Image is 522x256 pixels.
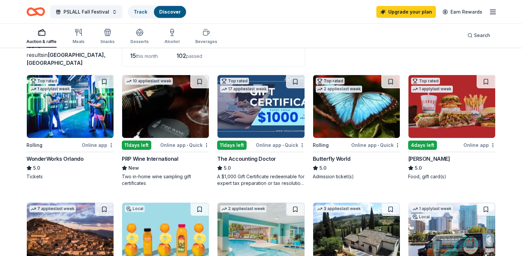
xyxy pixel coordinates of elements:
[411,86,453,93] div: 1 apply last week
[122,75,209,187] a: Image for PRP Wine International10 applieslast week11days leftOnline app•QuickPRP Wine Internatio...
[128,164,139,172] span: New
[136,53,158,59] span: this month
[130,26,149,48] button: Desserts
[176,52,186,59] span: 102
[378,143,379,148] span: •
[159,9,181,15] a: Discover
[64,8,109,16] span: PSLALL Fall Festival
[160,141,209,149] div: Online app Quick
[220,78,249,84] div: Top rated
[50,5,122,19] button: PSLALL Fall Festival
[224,164,231,172] span: 5.0
[72,39,84,44] div: Meals
[408,173,496,180] div: Food, gift card(s)
[313,141,329,149] div: Rolling
[72,26,84,48] button: Meals
[134,9,147,15] a: Track
[165,26,179,48] button: Alcohol
[125,205,145,212] div: Local
[351,141,400,149] div: Online app Quick
[29,86,71,93] div: 1 apply last week
[29,78,58,84] div: Top rated
[195,26,217,48] button: Beverages
[439,6,486,18] a: Earn Rewards
[187,143,188,148] span: •
[100,26,115,48] button: Snacks
[26,39,57,44] div: Auction & raffle
[411,205,453,212] div: 1 apply last week
[26,52,106,66] span: in
[376,6,436,18] a: Upgrade your plan
[408,75,495,138] img: Image for Portillo's
[29,205,76,212] div: 7 applies last week
[82,141,114,149] div: Online app
[313,155,351,163] div: Butterfly World
[316,205,362,212] div: 3 applies last week
[217,155,276,163] div: The Accounting Doctor
[27,75,114,138] img: Image for WonderWorks Orlando
[474,31,490,39] span: Search
[462,29,496,42] button: Search
[100,39,115,44] div: Snacks
[125,78,173,85] div: 10 applies last week
[122,155,178,163] div: PRP Wine International
[195,39,217,44] div: Beverages
[408,141,437,150] div: 4 days left
[319,164,326,172] span: 5.0
[33,164,40,172] span: 5.0
[122,75,209,138] img: Image for PRP Wine International
[217,141,247,150] div: 11 days left
[217,75,305,187] a: Image for The Accounting DoctorTop rated17 applieslast week11days leftOnline app•QuickThe Account...
[26,141,42,149] div: Rolling
[26,173,114,180] div: Tickets
[26,155,83,163] div: WonderWorks Orlando
[217,173,305,187] div: A $1,000 Gift Certificate redeemable for expert tax preparation or tax resolution services—recipi...
[313,173,400,180] div: Admission ticket(s)
[26,26,57,48] button: Auction & raffle
[411,78,440,84] div: Top rated
[316,86,362,93] div: 2 applies last week
[220,86,268,93] div: 17 applies last week
[122,173,209,187] div: Two in-home wine sampling gift certificates
[130,52,136,59] span: 15
[186,53,202,59] span: passed
[313,75,400,180] a: Image for Butterfly WorldTop rated2 applieslast weekRollingOnline app•QuickButterfly World5.0Admi...
[282,143,284,148] span: •
[217,75,304,138] img: Image for The Accounting Doctor
[220,205,266,212] div: 2 applies last week
[313,75,400,138] img: Image for Butterfly World
[165,39,179,44] div: Alcohol
[408,75,496,180] a: Image for Portillo'sTop rated1 applylast week4days leftOnline app[PERSON_NAME]5.0Food, gift card(s)
[26,75,114,180] a: Image for WonderWorks OrlandoTop rated1 applylast weekRollingOnline appWonderWorks Orlando5.0Tickets
[256,141,305,149] div: Online app Quick
[128,5,187,19] button: TrackDiscover
[130,39,149,44] div: Desserts
[415,164,422,172] span: 5.0
[26,51,114,67] div: results
[408,155,450,163] div: [PERSON_NAME]
[411,214,431,220] div: Local
[26,4,45,20] a: Home
[316,78,345,84] div: Top rated
[122,141,151,150] div: 11 days left
[26,52,106,66] span: [GEOGRAPHIC_DATA], [GEOGRAPHIC_DATA]
[463,141,496,149] div: Online app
